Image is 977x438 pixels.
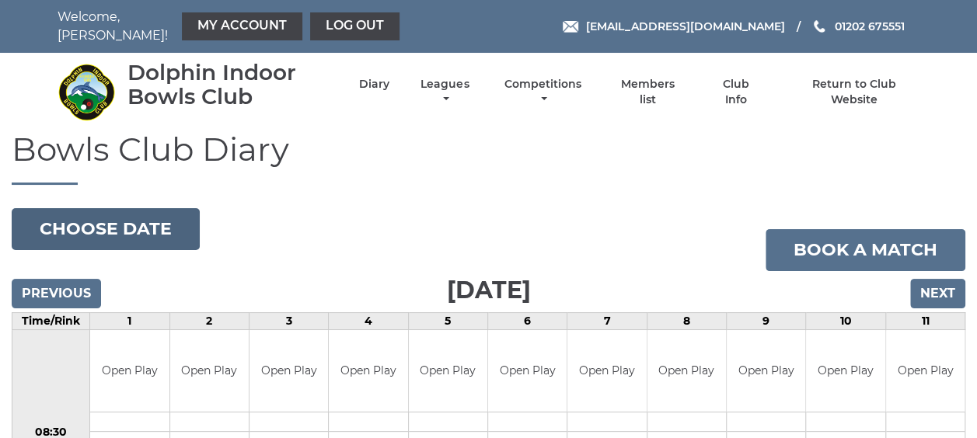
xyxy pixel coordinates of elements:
[359,77,389,92] a: Diary
[249,330,328,412] td: Open Play
[249,313,328,330] td: 3
[329,330,407,412] td: Open Play
[182,12,302,40] a: My Account
[910,279,965,308] input: Next
[567,330,646,412] td: Open Play
[408,313,487,330] td: 5
[58,63,116,121] img: Dolphin Indoor Bowls Club
[647,330,726,412] td: Open Play
[612,77,683,107] a: Members list
[12,279,101,308] input: Previous
[170,330,249,412] td: Open Play
[806,330,885,412] td: Open Play
[12,208,200,250] button: Choose date
[12,313,90,330] td: Time/Rink
[806,313,885,330] td: 10
[563,21,578,33] img: Email
[488,330,567,412] td: Open Play
[811,18,904,35] a: Phone us 01202 675551
[58,8,403,45] nav: Welcome, [PERSON_NAME]!
[834,19,904,33] span: 01202 675551
[766,229,965,271] a: Book a match
[563,18,784,35] a: Email [EMAIL_ADDRESS][DOMAIN_NAME]
[711,77,762,107] a: Club Info
[487,313,567,330] td: 6
[814,20,825,33] img: Phone us
[310,12,400,40] a: Log out
[885,313,965,330] td: 11
[788,77,919,107] a: Return to Club Website
[127,61,332,109] div: Dolphin Indoor Bowls Club
[567,313,647,330] td: 7
[12,131,965,185] h1: Bowls Club Diary
[886,330,965,412] td: Open Play
[409,330,487,412] td: Open Play
[329,313,408,330] td: 4
[417,77,473,107] a: Leagues
[501,77,585,107] a: Competitions
[585,19,784,33] span: [EMAIL_ADDRESS][DOMAIN_NAME]
[727,330,805,412] td: Open Play
[726,313,805,330] td: 9
[90,330,169,412] td: Open Play
[90,313,169,330] td: 1
[647,313,726,330] td: 8
[169,313,249,330] td: 2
